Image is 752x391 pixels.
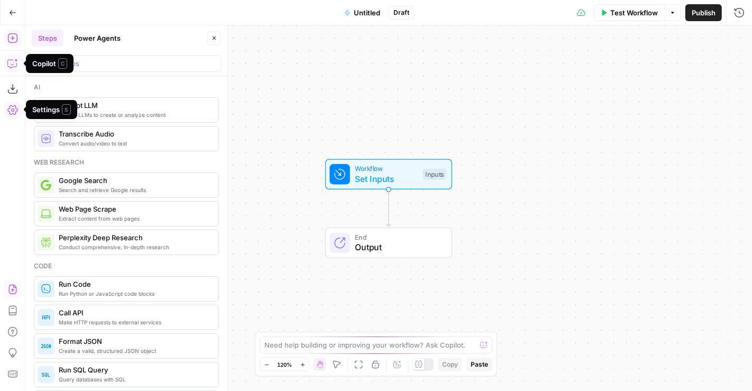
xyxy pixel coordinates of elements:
[59,375,210,384] span: Query databases with SQL
[610,7,658,18] span: Test Workflow
[59,318,210,326] span: Make HTTP requests to external services
[387,189,390,226] g: Edge from start to end
[59,129,210,139] span: Transcribe Audio
[355,232,441,242] span: End
[59,365,210,375] span: Run SQL Query
[59,232,210,243] span: Perplexity Deep Research
[685,4,722,21] button: Publish
[59,111,210,119] span: Prompt LLMs to create or analyze content
[34,83,219,92] div: Ai
[355,163,418,174] span: Workflow
[58,58,67,69] span: C
[471,360,488,369] span: Paste
[393,8,409,17] span: Draft
[68,30,127,47] button: Power Agents
[59,279,210,289] span: Run Code
[59,243,210,251] span: Conduct comprehensive, in-depth research
[277,360,292,369] span: 120%
[354,7,380,18] span: Untitled
[442,360,458,369] span: Copy
[32,30,63,47] button: Steps
[438,358,462,371] button: Copy
[59,307,210,318] span: Call API
[594,4,664,21] button: Test Workflow
[59,289,210,298] span: Run Python or JavaScript code blocks
[59,186,210,194] span: Search and retrieve Google results
[59,347,210,355] span: Create a valid, structured JSON object
[338,4,387,21] button: Untitled
[34,261,219,271] div: Code
[59,139,210,148] span: Convert audio/video to text
[290,159,487,190] div: WorkflowSet InputsInputs
[355,241,441,253] span: Output
[355,172,418,185] span: Set Inputs
[32,58,67,69] div: Copilot
[423,169,446,180] div: Inputs
[36,58,216,69] input: Search steps
[62,104,71,115] span: S
[59,100,210,111] span: Prompt LLM
[59,204,210,214] span: Web Page Scrape
[59,336,210,347] span: Format JSON
[59,175,210,186] span: Google Search
[59,214,210,223] span: Extract content from web pages
[32,104,71,115] div: Settings
[34,158,219,167] div: Web research
[692,7,716,18] span: Publish
[290,228,487,258] div: EndOutput
[466,358,492,371] button: Paste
